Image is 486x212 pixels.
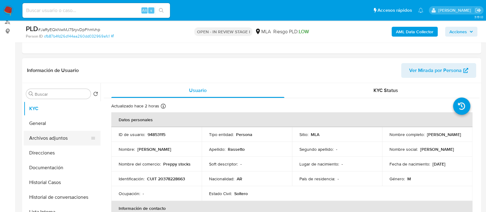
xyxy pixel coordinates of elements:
[137,146,171,152] p: [PERSON_NAME]
[299,161,339,167] p: Lugar de nacimiento :
[209,176,234,182] p: Nacionalidad :
[111,112,472,127] th: Datos personales
[24,131,96,146] button: Archivos adjuntos
[299,146,334,152] p: Segundo apellido :
[26,34,43,39] b: Person ID
[273,28,309,35] span: Riesgo PLD:
[396,27,433,37] b: AML Data Collector
[44,34,114,39] a: cfb87b4fd26d144aa260dd032969afc1
[24,160,101,175] button: Documentación
[24,101,101,116] button: KYC
[209,161,238,167] p: Soft descriptor :
[298,28,309,35] span: LOW
[409,63,462,78] span: Ver Mirada por Persona
[299,132,308,137] p: Sitio :
[407,176,411,182] p: M
[299,176,335,182] p: País de residencia :
[119,191,140,196] p: Ocupación :
[234,191,248,196] p: Soltero
[22,6,170,14] input: Buscar usuario o caso...
[119,176,144,182] p: Identificación :
[24,175,101,190] button: Historial Casos
[438,7,473,13] p: milagros.cisterna@mercadolibre.com
[311,132,319,137] p: MLA
[189,87,207,94] span: Usuario
[119,132,145,137] p: ID de usuario :
[93,91,98,98] button: Volver al orden por defecto
[228,146,245,152] p: Rassetto
[392,27,438,37] button: AML Data Collector
[163,161,191,167] p: Preppy stocks
[255,28,271,35] div: MLA
[142,7,147,13] span: Alt
[24,190,101,205] button: Historial de conversaciones
[111,103,159,109] p: Actualizado hace 2 horas
[336,146,337,152] p: -
[150,7,152,13] span: s
[389,176,405,182] p: Género :
[38,26,100,33] span: # JaRyEQkNwMJ7SryvDpFhmVnp
[24,146,101,160] button: Direcciones
[119,146,135,152] p: Nombre :
[433,161,445,167] p: [DATE]
[342,161,343,167] p: -
[155,6,168,15] button: search-icon
[449,27,467,37] span: Acciones
[389,146,418,152] p: Nombre social :
[236,132,252,137] p: Persona
[119,161,161,167] p: Nombre del comercio :
[389,132,425,137] p: Nombre completo :
[194,27,252,36] p: OPEN - IN REVIEW STAGE I
[475,7,481,14] a: Salir
[26,24,38,34] b: PLD
[35,91,88,97] input: Buscar
[445,27,477,37] button: Acciones
[418,8,423,13] a: Notificaciones
[24,116,101,131] button: General
[143,191,144,196] p: -
[29,91,34,96] button: Buscar
[427,132,461,137] p: [PERSON_NAME]
[209,132,234,137] p: Tipo entidad :
[338,176,339,182] p: -
[209,146,225,152] p: Apellido :
[237,176,242,182] p: AR
[148,132,165,137] p: 94853115
[240,161,242,167] p: -
[474,14,483,19] span: 3.151.0
[389,161,430,167] p: Fecha de nacimiento :
[420,146,454,152] p: [PERSON_NAME]
[147,176,185,182] p: CUIT 20378228663
[209,191,232,196] p: Estado Civil :
[373,87,398,94] span: KYC Status
[401,63,476,78] button: Ver Mirada por Persona
[377,7,412,14] span: Accesos rápidos
[27,67,79,74] h1: Información de Usuario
